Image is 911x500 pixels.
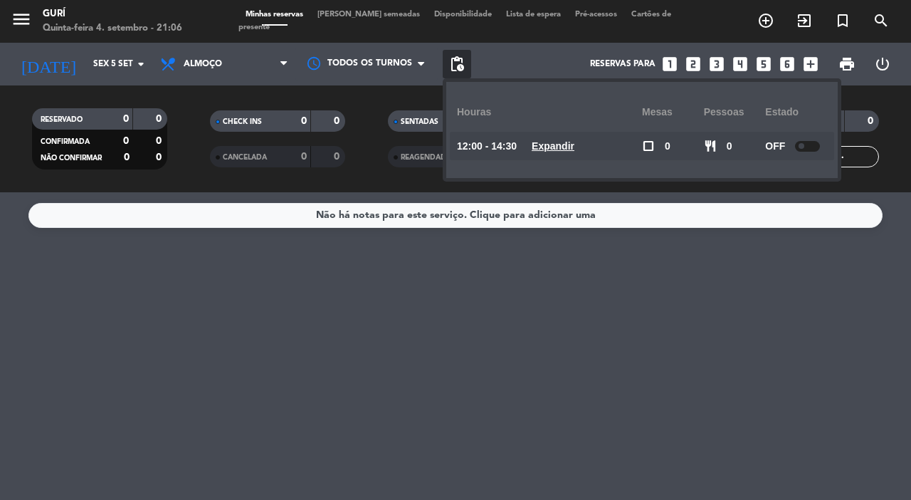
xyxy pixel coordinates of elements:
div: Gurí [43,7,182,21]
span: CHECK INS [223,118,262,125]
strong: 0 [301,152,307,162]
span: 12:00 - 14:30 [457,138,517,155]
span: Reservas para [590,59,655,69]
strong: 0 [301,116,307,126]
strong: 0 [868,116,876,126]
button: menu [11,9,32,35]
span: Pré-acessos [568,11,624,19]
i: [DATE] [11,48,86,80]
span: restaurant [704,140,717,152]
i: search [873,12,890,29]
i: turned_in_not [834,12,851,29]
i: arrow_drop_down [132,56,149,73]
strong: 0 [334,152,342,162]
strong: 0 [334,116,342,126]
span: Lista de espera [499,11,568,19]
span: CONFIRMADA [41,138,90,145]
strong: 0 [156,152,164,162]
span: Minhas reservas [238,11,310,19]
i: looks_5 [754,55,773,73]
i: add_circle_outline [757,12,774,29]
u: Expandir [532,140,574,152]
span: Almoço [184,59,222,69]
div: Não há notas para este serviço. Clique para adicionar uma [316,207,596,224]
i: exit_to_app [796,12,813,29]
span: Disponibilidade [427,11,499,19]
div: Quinta-feira 4. setembro - 21:06 [43,21,182,36]
i: looks_6 [778,55,796,73]
span: 0 [727,138,732,155]
span: RESERVADO [41,116,83,123]
i: add_box [801,55,820,73]
span: OFF [765,138,785,155]
span: print [838,56,855,73]
div: LOG OUT [865,43,900,85]
span: pending_actions [448,56,465,73]
i: power_settings_new [874,56,891,73]
span: REAGENDADA [401,154,451,161]
i: looks_4 [731,55,749,73]
strong: 0 [124,152,130,162]
strong: 0 [156,136,164,146]
span: CANCELADA [223,154,267,161]
i: looks_two [684,55,702,73]
span: 0 [665,138,670,155]
strong: 0 [123,114,129,124]
i: looks_one [660,55,679,73]
div: pessoas [704,93,766,132]
span: [PERSON_NAME] semeadas [310,11,427,19]
i: looks_3 [707,55,726,73]
strong: 0 [123,136,129,146]
div: Houras [457,93,642,132]
i: menu [11,9,32,30]
strong: 0 [156,114,164,124]
div: Mesas [642,93,704,132]
div: Estado [765,93,827,132]
span: SENTADAS [401,118,438,125]
span: NÃO CONFIRMAR [41,155,102,162]
span: check_box_outline_blank [642,140,655,152]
